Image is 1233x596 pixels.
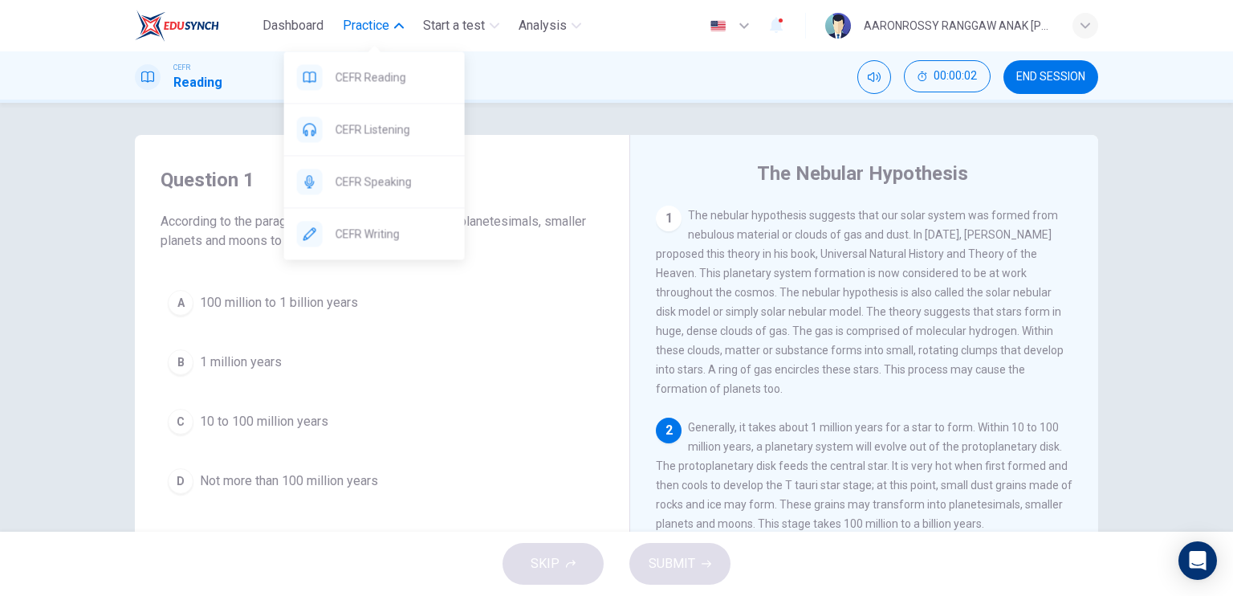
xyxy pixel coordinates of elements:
h4: The Nebular Hypothesis [757,161,968,186]
h4: Question 1 [161,167,604,193]
span: CEFR Listening [336,120,452,139]
span: 00:00:02 [934,70,977,83]
div: CEFR Reading [284,51,465,103]
button: A100 million to 1 billion years [161,283,604,323]
span: The nebular hypothesis suggests that our solar system was formed from nebulous material or clouds... [656,209,1064,395]
a: EduSynch logo [135,10,256,42]
div: CEFR Speaking [284,156,465,207]
span: Generally, it takes about 1 million years for a star to form. Within 10 to 100 million years, a p... [656,421,1072,530]
button: DNot more than 100 million years [161,461,604,501]
div: C [168,409,193,435]
h1: Reading [173,73,222,92]
span: Dashboard [262,16,324,35]
button: Analysis [512,11,588,40]
span: CEFR Reading [336,67,452,87]
img: Profile picture [825,13,851,39]
button: C10 to 100 million years [161,402,604,442]
span: CEFR [173,62,190,73]
span: CEFR Writing [336,224,452,243]
button: 00:00:02 [904,60,991,92]
div: 2 [656,418,682,443]
div: Hide [904,60,991,94]
span: Practice [343,16,389,35]
div: Open Intercom Messenger [1178,541,1217,580]
span: 100 million to 1 billion years [200,293,358,312]
button: END SESSION [1003,60,1098,94]
button: Practice [336,11,410,40]
div: D [168,468,193,494]
span: CEFR Speaking [336,172,452,191]
div: 1 [656,206,682,231]
button: Start a test [417,11,506,40]
div: CEFR Writing [284,208,465,259]
span: 10 to 100 million years [200,412,328,431]
span: According to the paragraph, how long does it take for planetesimals, smaller planets and moons to... [161,212,604,251]
span: Not more than 100 million years [200,471,378,491]
div: AARONROSSY RANGGAW ANAK [PERSON_NAME] [864,16,1053,35]
img: EduSynch logo [135,10,219,42]
span: END SESSION [1016,71,1085,84]
span: Analysis [519,16,567,35]
div: B [168,349,193,375]
button: Dashboard [256,11,330,40]
span: 1 million years [200,353,282,372]
span: Start a test [423,16,485,35]
button: B1 million years [161,342,604,382]
div: A [168,290,193,316]
img: en [708,20,728,32]
div: Mute [857,60,891,94]
div: CEFR Listening [284,104,465,155]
